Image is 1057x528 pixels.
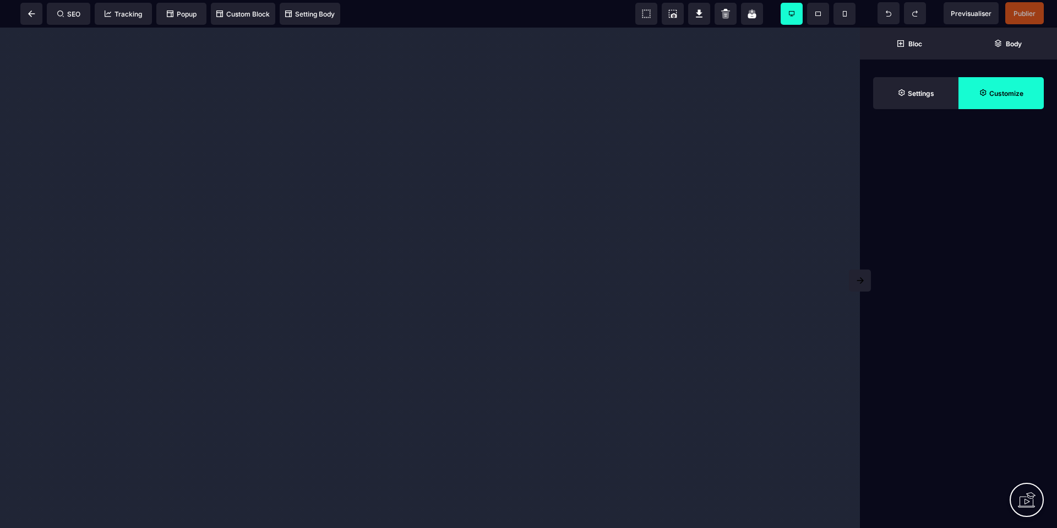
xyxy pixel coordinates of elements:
strong: Bloc [908,40,922,48]
span: Open Style Manager [958,77,1044,109]
span: Previsualiser [951,9,991,18]
span: Popup [167,10,197,18]
span: SEO [57,10,80,18]
span: Setting Body [285,10,335,18]
span: Settings [873,77,958,109]
span: Tracking [105,10,142,18]
strong: Settings [908,89,934,98]
span: Open Blocks [860,28,958,60]
strong: Customize [989,89,1023,98]
strong: Body [1006,40,1022,48]
span: Publier [1014,9,1036,18]
span: Open Layer Manager [958,28,1057,60]
span: Custom Block [216,10,270,18]
span: Screenshot [662,3,684,25]
span: View components [635,3,657,25]
span: Preview [944,2,999,24]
